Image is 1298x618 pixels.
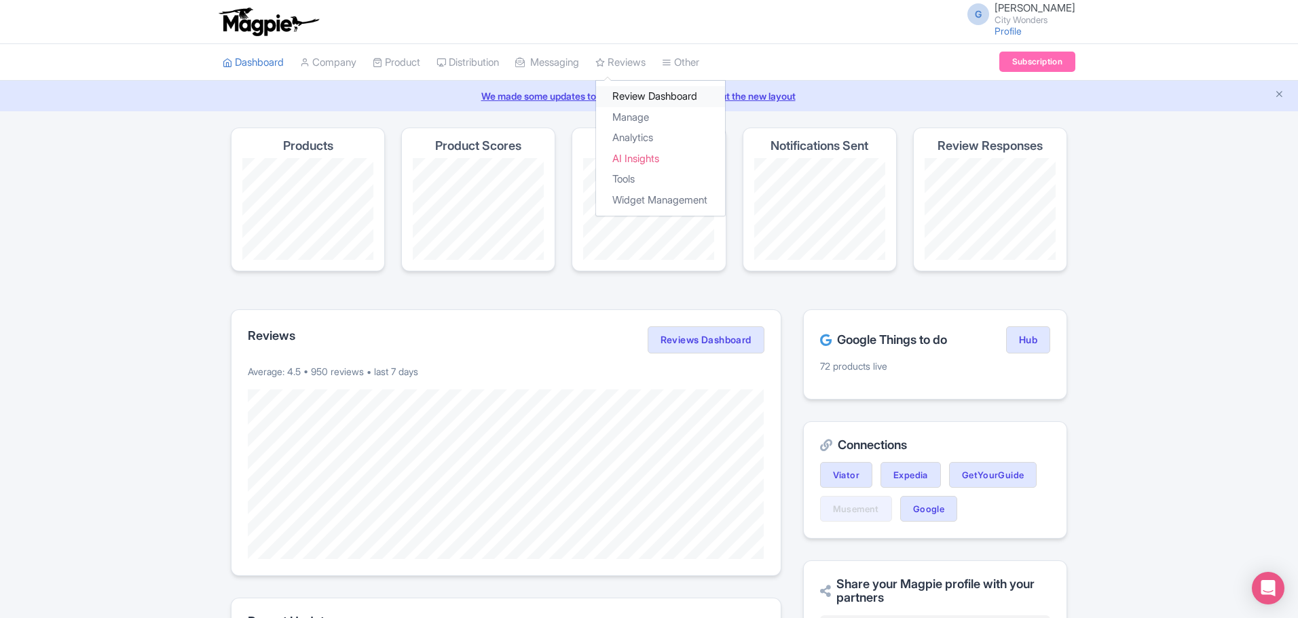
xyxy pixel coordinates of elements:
a: GetYourGuide [949,462,1037,488]
h2: Share your Magpie profile with your partners [820,577,1050,604]
h2: Reviews [248,329,295,343]
a: G [PERSON_NAME] City Wonders [959,3,1075,24]
h4: Product Scores [435,139,521,153]
img: logo-ab69f6fb50320c5b225c76a69d11143b.png [216,7,321,37]
a: Profile [995,25,1022,37]
p: Average: 4.5 • 950 reviews • last 7 days [248,364,764,379]
a: Reviews [595,44,646,81]
a: AI Insights [596,149,725,170]
button: Close announcement [1274,88,1284,103]
h2: Connections [820,438,1050,452]
a: Distribution [437,44,499,81]
a: Tools [596,169,725,190]
a: Subscription [999,52,1075,72]
a: We made some updates to the platform. Read more about the new layout [8,89,1290,103]
a: Google [900,496,957,522]
a: Other [662,44,699,81]
h4: Notifications Sent [771,139,868,153]
div: Open Intercom Messenger [1252,572,1284,604]
a: Widget Management [596,190,725,211]
h4: Products [283,139,333,153]
a: Dashboard [223,44,284,81]
a: Product [373,44,420,81]
a: Company [300,44,356,81]
h2: Google Things to do [820,333,947,347]
a: Reviews Dashboard [648,326,764,353]
p: 72 products live [820,359,1050,373]
span: G [967,3,989,25]
a: Expedia [880,462,941,488]
a: Messaging [515,44,579,81]
a: Manage [596,107,725,128]
small: City Wonders [995,16,1075,24]
a: Musement [820,496,892,522]
span: [PERSON_NAME] [995,1,1075,14]
a: Viator [820,462,872,488]
a: Review Dashboard [596,86,725,107]
a: Hub [1006,326,1050,353]
h4: Review Responses [938,139,1043,153]
a: Analytics [596,128,725,149]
